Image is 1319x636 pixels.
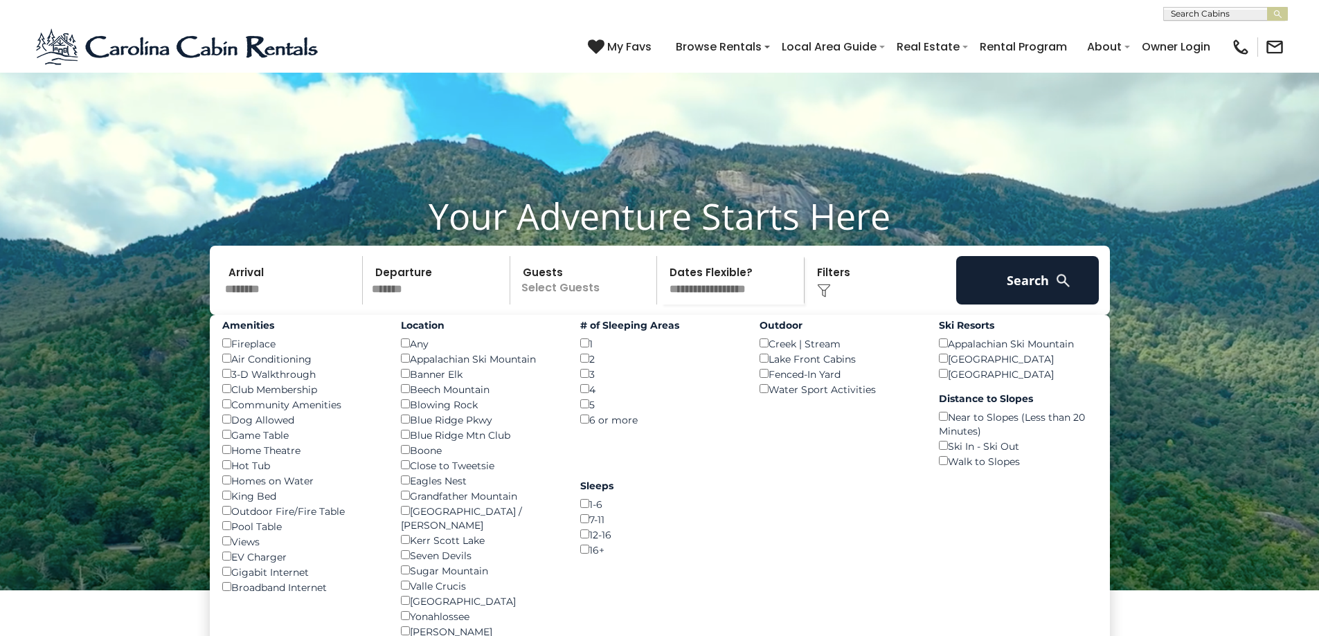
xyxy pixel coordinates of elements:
[580,366,739,381] div: 3
[890,35,967,59] a: Real Estate
[1135,35,1217,59] a: Owner Login
[939,453,1097,469] div: Walk to Slopes
[401,427,559,442] div: Blue Ridge Mtn Club
[817,284,831,298] img: filter--v1.png
[939,351,1097,366] div: [GEOGRAPHIC_DATA]
[580,351,739,366] div: 2
[222,564,381,579] div: Gigabit Internet
[401,503,559,532] div: [GEOGRAPHIC_DATA] / [PERSON_NAME]
[760,366,918,381] div: Fenced-In Yard
[222,412,381,427] div: Dog Allowed
[222,534,381,549] div: Views
[401,351,559,366] div: Appalachian Ski Mountain
[760,351,918,366] div: Lake Front Cabins
[222,427,381,442] div: Game Table
[580,527,739,542] div: 12-16
[222,488,381,503] div: King Bed
[939,409,1097,438] div: Near to Slopes (Less than 20 Minutes)
[401,532,559,547] div: Kerr Scott Lake
[222,318,381,332] label: Amenities
[222,336,381,351] div: Fireplace
[222,549,381,564] div: EV Charger
[580,412,739,427] div: 6 or more
[401,593,559,608] div: [GEOGRAPHIC_DATA]
[760,381,918,397] div: Water Sport Activities
[401,488,559,503] div: Grandfather Mountain
[580,496,739,511] div: 1-6
[401,366,559,381] div: Banner Elk
[222,457,381,473] div: Hot Tub
[222,503,381,518] div: Outdoor Fire/Fire Table
[939,438,1097,453] div: Ski In - Ski Out
[514,256,657,305] p: Select Guests
[580,479,739,493] label: Sleeps
[401,381,559,397] div: Beech Mountain
[669,35,769,59] a: Browse Rentals
[222,579,381,594] div: Broadband Internet
[775,35,883,59] a: Local Area Guide
[580,318,739,332] label: # of Sleeping Areas
[401,442,559,457] div: Boone
[580,381,739,397] div: 4
[222,366,381,381] div: 3-D Walkthrough
[939,318,1097,332] label: Ski Resorts
[401,473,559,488] div: Eagles Nest
[760,336,918,351] div: Creek | Stream
[580,397,739,412] div: 5
[222,351,381,366] div: Air Conditioning
[939,336,1097,351] div: Appalachian Ski Mountain
[401,547,559,563] div: Seven Devils
[10,194,1309,237] h1: Your Adventure Starts Here
[401,412,559,427] div: Blue Ridge Pkwy
[580,336,739,351] div: 1
[760,318,918,332] label: Outdoor
[1055,272,1072,289] img: search-regular-white.png
[35,26,322,68] img: Blue-2.png
[401,397,559,412] div: Blowing Rock
[1231,37,1250,57] img: phone-regular-black.png
[607,38,652,55] span: My Favs
[401,578,559,593] div: Valle Crucis
[222,442,381,457] div: Home Theatre
[222,381,381,397] div: Club Membership
[401,608,559,624] div: Yonahlossee
[222,473,381,488] div: Homes on Water
[1080,35,1129,59] a: About
[956,256,1100,305] button: Search
[401,563,559,578] div: Sugar Mountain
[588,38,655,56] a: My Favs
[580,542,739,557] div: 16+
[1265,37,1284,57] img: mail-regular-black.png
[939,392,1097,406] label: Distance to Slopes
[580,511,739,527] div: 7-11
[222,518,381,534] div: Pool Table
[973,35,1074,59] a: Rental Program
[401,457,559,473] div: Close to Tweetsie
[401,336,559,351] div: Any
[939,366,1097,381] div: [GEOGRAPHIC_DATA]
[222,397,381,412] div: Community Amenities
[401,318,559,332] label: Location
